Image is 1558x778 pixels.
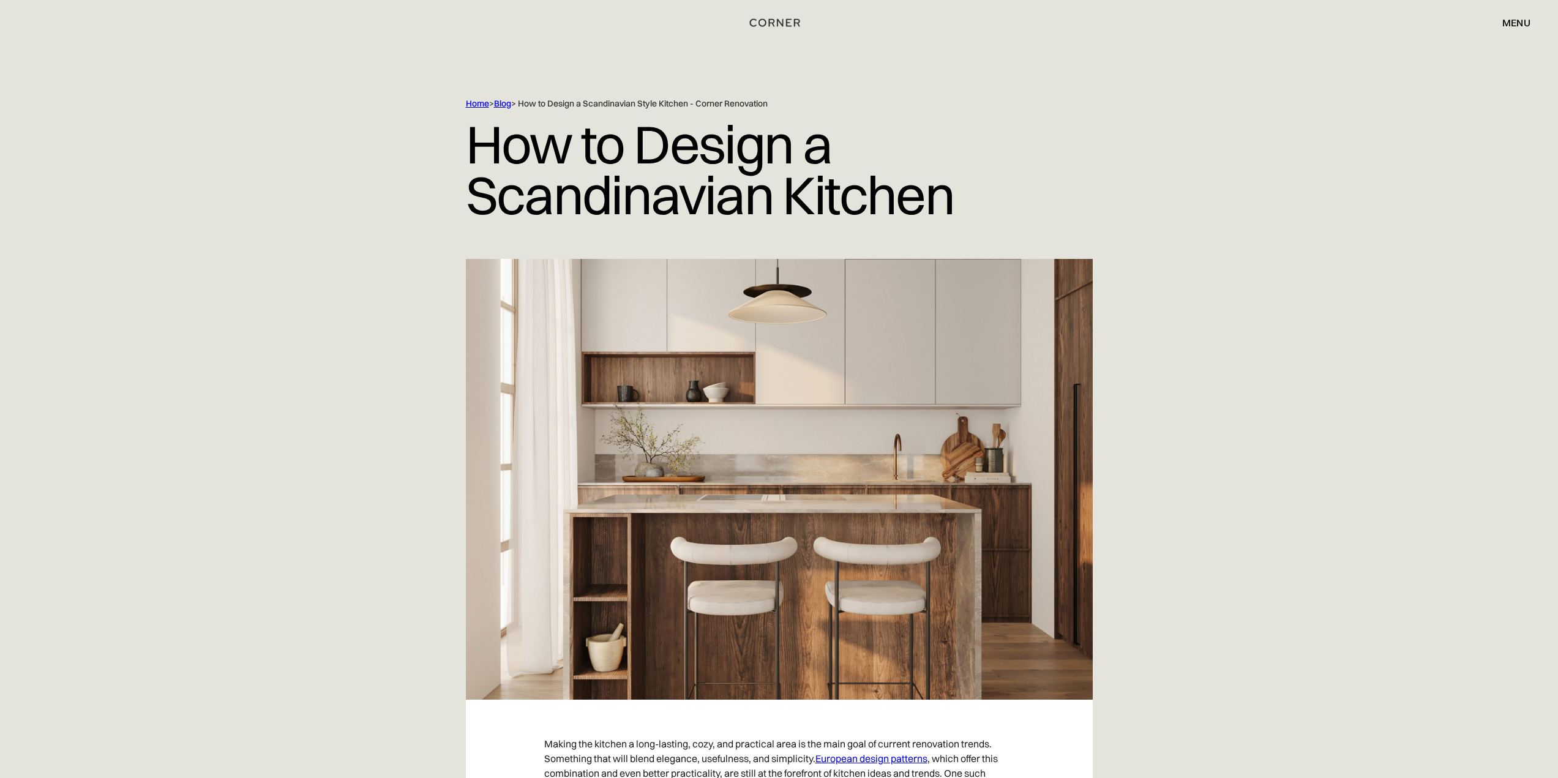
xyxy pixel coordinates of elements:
h1: How to Design a Scandinavian Kitchen [466,110,1093,230]
div: menu [1502,18,1530,28]
a: European design patterns [815,752,927,765]
div: menu [1490,12,1530,33]
a: Blog [494,98,511,109]
a: Home [466,98,489,109]
a: home [721,15,837,31]
div: > > How to Design a Scandinavian Style Kitchen - Corner Renovation [466,98,1041,110]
